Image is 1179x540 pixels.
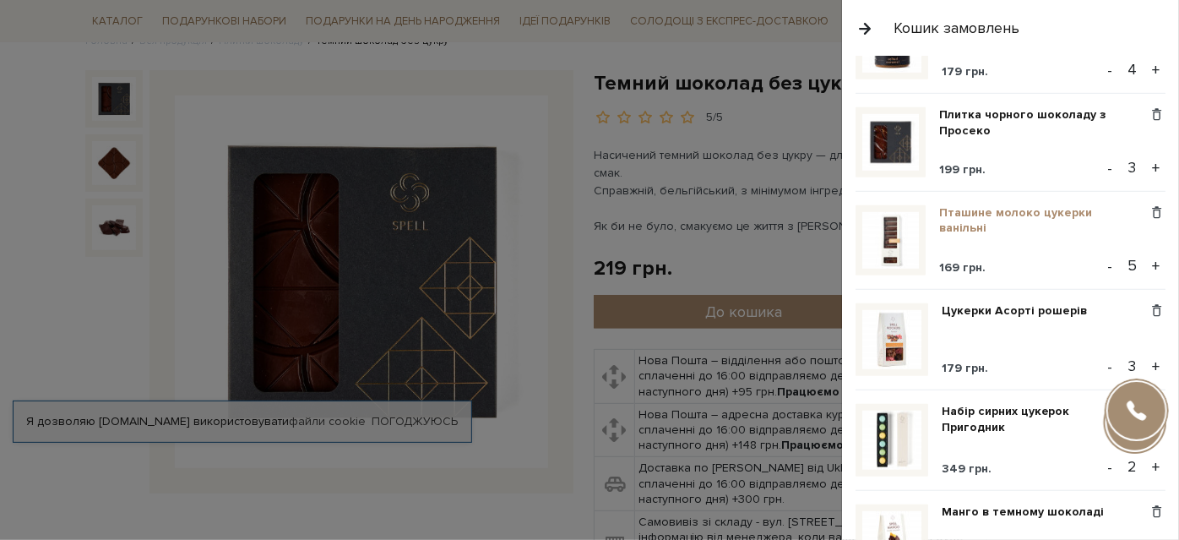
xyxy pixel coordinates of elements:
[1146,354,1165,379] button: +
[862,310,921,369] img: Цукерки Асорті рошерів
[1146,254,1165,279] button: +
[942,461,992,476] span: 349 грн.
[862,114,919,171] img: Плитка чорного шоколаду з Просеко
[939,107,1148,138] a: Плитка чорного шоколаду з Просеко
[939,260,986,275] span: 169 грн.
[1146,57,1165,83] button: +
[942,303,1100,319] a: Цукерки Асорті рошерів
[1101,455,1118,480] button: -
[942,361,988,375] span: 179 грн.
[1146,455,1165,480] button: +
[942,404,1148,434] a: Набір сирних цукерок Пригодник
[942,64,988,79] span: 179 грн.
[894,19,1020,38] div: Кошик замовлень
[1101,254,1118,279] button: -
[1101,57,1118,83] button: -
[942,505,1117,520] a: Манго в темному шоколаді
[1146,155,1165,181] button: +
[862,411,921,470] img: Набір сирних цукерок Пригодник
[939,162,986,177] span: 199 грн.
[862,212,919,269] img: Пташине молоко цукерки ванільні
[1101,354,1118,379] button: -
[1101,155,1118,181] button: -
[939,205,1148,236] a: Пташине молоко цукерки ванільні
